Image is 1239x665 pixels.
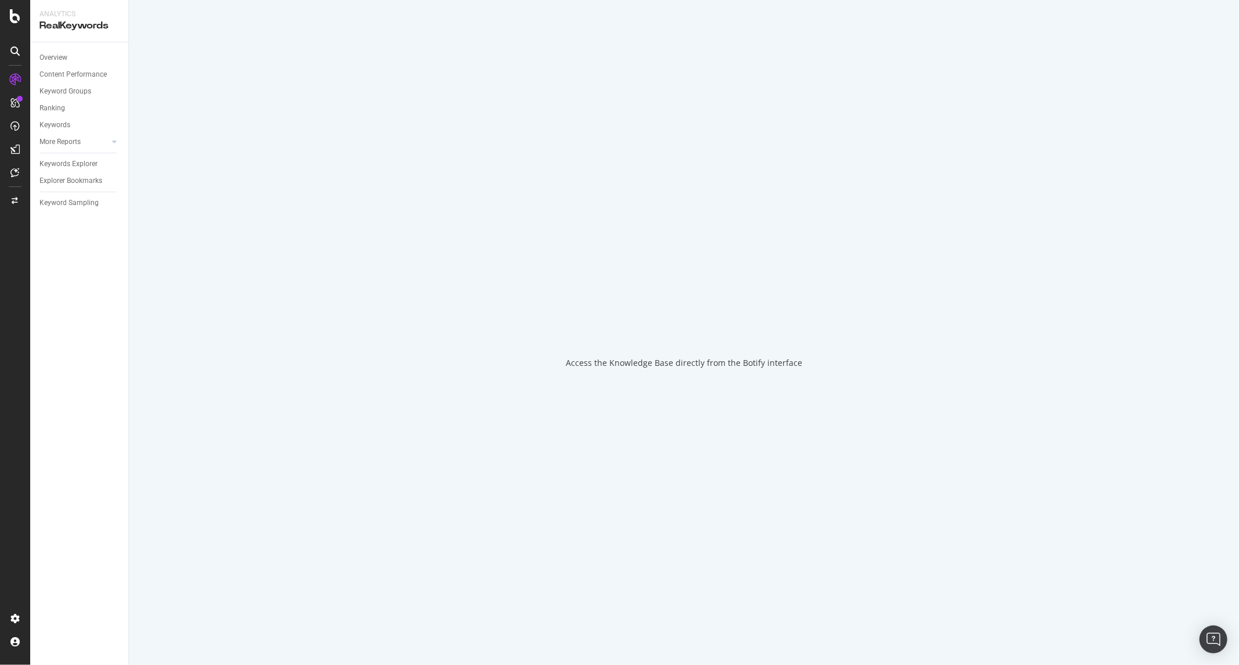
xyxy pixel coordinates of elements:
[39,119,120,131] a: Keywords
[39,102,65,114] div: Ranking
[39,52,67,64] div: Overview
[39,52,120,64] a: Overview
[566,357,802,369] div: Access the Knowledge Base directly from the Botify interface
[39,85,120,98] a: Keyword Groups
[39,197,99,209] div: Keyword Sampling
[39,9,119,19] div: Analytics
[39,136,109,148] a: More Reports
[1200,626,1227,653] div: Open Intercom Messenger
[39,158,120,170] a: Keywords Explorer
[642,297,726,339] div: animation
[39,175,120,187] a: Explorer Bookmarks
[39,69,107,81] div: Content Performance
[39,85,91,98] div: Keyword Groups
[39,102,120,114] a: Ranking
[39,119,70,131] div: Keywords
[39,197,120,209] a: Keyword Sampling
[39,69,120,81] a: Content Performance
[39,158,98,170] div: Keywords Explorer
[39,136,81,148] div: More Reports
[39,175,102,187] div: Explorer Bookmarks
[39,19,119,33] div: RealKeywords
